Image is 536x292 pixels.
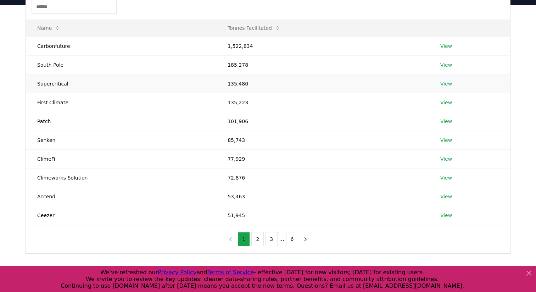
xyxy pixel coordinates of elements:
td: 85,743 [216,131,429,149]
td: Supercritical [26,74,216,93]
td: 135,223 [216,93,429,112]
button: 2 [251,232,264,246]
td: Climeworks Solution [26,168,216,187]
button: next page [300,232,312,246]
button: 6 [286,232,298,246]
td: 1,522,834 [216,37,429,55]
a: View [440,174,452,181]
td: 185,278 [216,55,429,74]
button: Tonnes Facilitated [222,21,286,35]
td: Patch [26,112,216,131]
a: View [440,118,452,125]
button: 1 [238,232,250,246]
td: First Climate [26,93,216,112]
button: Name [32,21,66,35]
td: Ceezer [26,206,216,225]
td: Senken [26,131,216,149]
td: 77,929 [216,149,429,168]
td: South Pole [26,55,216,74]
td: ClimeFi [26,149,216,168]
td: 135,480 [216,74,429,93]
a: View [440,137,452,144]
td: Carbonfuture [26,37,216,55]
td: 51,945 [216,206,429,225]
td: 101,906 [216,112,429,131]
a: View [440,80,452,87]
a: View [440,61,452,68]
a: View [440,43,452,50]
a: View [440,155,452,162]
td: 72,876 [216,168,429,187]
a: View [440,99,452,106]
li: ... [279,235,284,243]
button: 3 [265,232,278,246]
td: Accend [26,187,216,206]
a: View [440,212,452,219]
a: View [440,193,452,200]
td: 53,463 [216,187,429,206]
